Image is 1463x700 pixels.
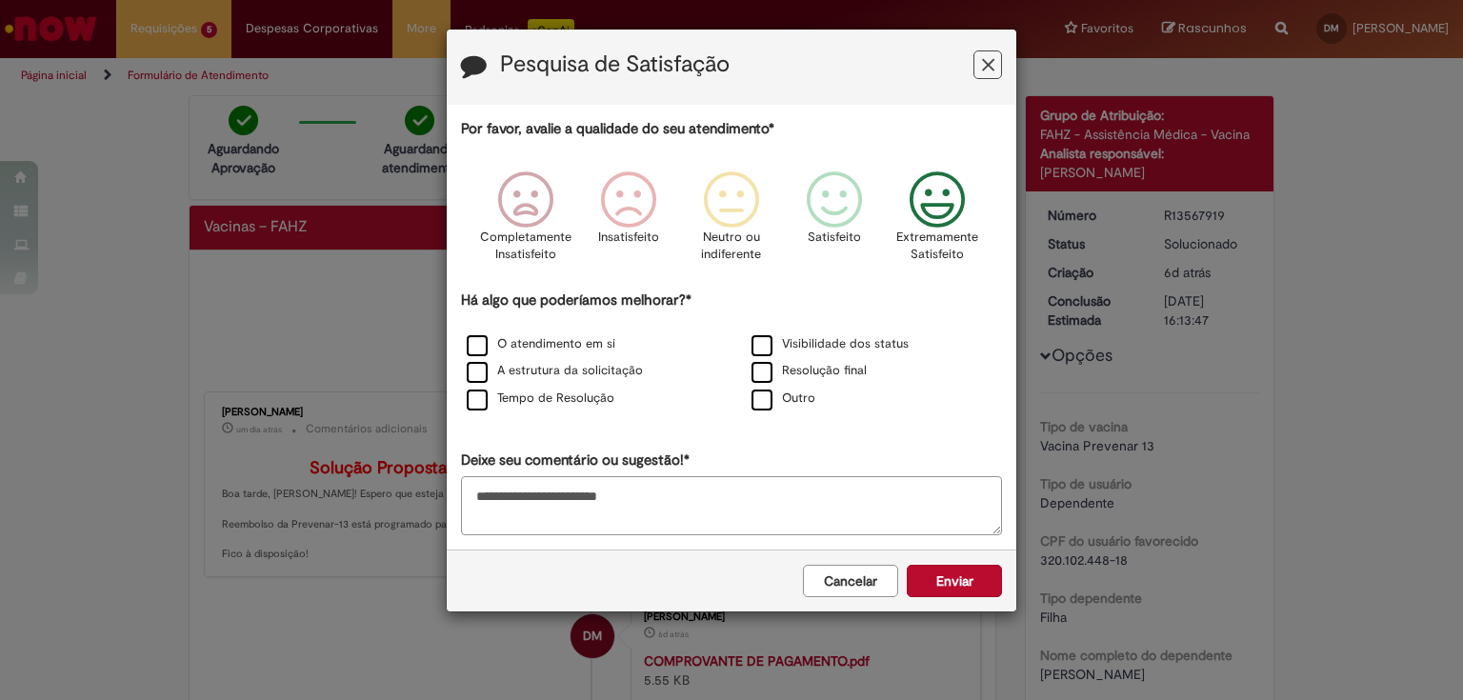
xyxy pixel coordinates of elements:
[580,157,677,288] div: Insatisfeito
[480,229,571,264] p: Completamente Insatisfeito
[752,335,909,353] label: Visibilidade dos status
[500,52,730,77] label: Pesquisa de Satisfação
[907,565,1002,597] button: Enviar
[461,450,690,470] label: Deixe seu comentário ou sugestão!*
[808,229,861,247] p: Satisfeito
[889,157,986,288] div: Extremamente Satisfeito
[786,157,883,288] div: Satisfeito
[803,565,898,597] button: Cancelar
[598,229,659,247] p: Insatisfeito
[467,335,615,353] label: O atendimento em si
[697,229,766,264] p: Neutro ou indiferente
[896,229,978,264] p: Extremamente Satisfeito
[461,290,1002,413] div: Há algo que poderíamos melhorar?*
[467,390,614,408] label: Tempo de Resolução
[752,362,867,380] label: Resolução final
[467,362,643,380] label: A estrutura da solicitação
[683,157,780,288] div: Neutro ou indiferente
[461,119,774,139] label: Por favor, avalie a qualidade do seu atendimento*
[476,157,573,288] div: Completamente Insatisfeito
[752,390,815,408] label: Outro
